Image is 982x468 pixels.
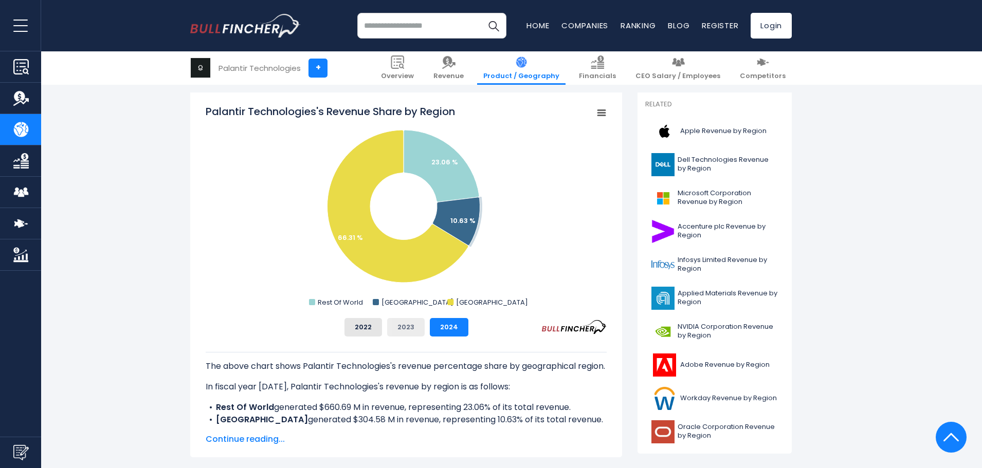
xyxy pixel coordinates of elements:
[635,72,720,81] span: CEO Salary / Employees
[216,401,274,413] b: Rest Of World
[573,51,622,85] a: Financials
[678,222,778,240] span: Accenture plc Revenue by Region
[190,14,301,38] img: bullfincher logo
[579,72,616,81] span: Financials
[191,58,210,78] img: PLTR logo
[668,20,689,31] a: Blog
[206,433,607,445] span: Continue reading...
[645,251,784,279] a: Infosys Limited Revenue by Region
[734,51,792,85] a: Competitors
[651,153,675,176] img: DELL logo
[483,72,559,81] span: Product / Geography
[206,104,607,310] svg: Palantir Technologies's Revenue Share by Region
[651,420,675,443] img: ORCL logo
[206,426,607,438] li: generated $1.90 B in revenue, representing 66.31% of its total revenue.
[651,353,677,377] img: ADBE logo
[526,20,549,31] a: Home
[751,13,792,39] a: Login
[433,72,464,81] span: Revenue
[740,72,786,81] span: Competitors
[645,100,784,109] p: Related
[651,120,677,143] img: AAPL logo
[381,297,453,307] text: [GEOGRAPHIC_DATA]
[651,253,675,276] img: INFY logo
[206,360,607,372] p: The above chart shows Palantir Technologies's revenue percentage share by geographical region.
[387,318,425,336] button: 2023
[645,351,784,379] a: Adobe Revenue by Region
[206,401,607,414] li: generated $660.69 M in revenue, representing 23.06% of its total revenue.
[381,72,414,81] span: Overview
[680,361,770,369] span: Adobe Revenue by Region
[621,20,656,31] a: Ranking
[651,387,677,410] img: WDAY logo
[216,414,308,425] b: [GEOGRAPHIC_DATA]
[561,20,608,31] a: Companies
[645,317,784,346] a: NVIDIA Corporation Revenue by Region
[678,156,778,173] span: Dell Technologies Revenue by Region
[645,151,784,179] a: Dell Technologies Revenue by Region
[702,20,738,31] a: Register
[645,117,784,145] a: Apple Revenue by Region
[206,414,607,426] li: generated $304.58 M in revenue, representing 10.63% of its total revenue.
[678,189,778,207] span: Microsoft Corporation Revenue by Region
[344,318,382,336] button: 2022
[338,233,363,242] text: 66.31 %
[645,184,784,212] a: Microsoft Corporation Revenue by Region
[645,384,784,413] a: Workday Revenue by Region
[427,51,470,85] a: Revenue
[645,217,784,246] a: Accenture plc Revenue by Region
[678,323,778,340] span: NVIDIA Corporation Revenue by Region
[645,418,784,446] a: Oracle Corporation Revenue by Region
[680,394,777,403] span: Workday Revenue by Region
[477,51,566,85] a: Product / Geography
[678,256,778,273] span: Infosys Limited Revenue by Region
[678,423,778,440] span: Oracle Corporation Revenue by Region
[308,59,328,78] a: +
[651,186,675,210] img: MSFT logo
[680,127,767,136] span: Apple Revenue by Region
[190,14,301,38] a: Go to homepage
[431,157,458,167] text: 23.06 %
[651,320,675,343] img: NVDA logo
[430,318,468,336] button: 2024
[206,381,607,393] p: In fiscal year [DATE], Palantir Technologies's revenue by region is as follows:
[651,220,675,243] img: ACN logo
[450,216,476,226] text: 10.63 %
[645,284,784,312] a: Applied Materials Revenue by Region
[678,289,778,307] span: Applied Materials Revenue by Region
[216,426,308,438] b: [GEOGRAPHIC_DATA]
[481,13,506,39] button: Search
[318,297,363,307] text: Rest Of World
[219,62,301,74] div: Palantir Technologies
[651,287,675,310] img: AMAT logo
[206,104,455,119] tspan: Palantir Technologies's Revenue Share by Region
[629,51,726,85] a: CEO Salary / Employees
[456,297,528,307] text: [GEOGRAPHIC_DATA]
[375,51,420,85] a: Overview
